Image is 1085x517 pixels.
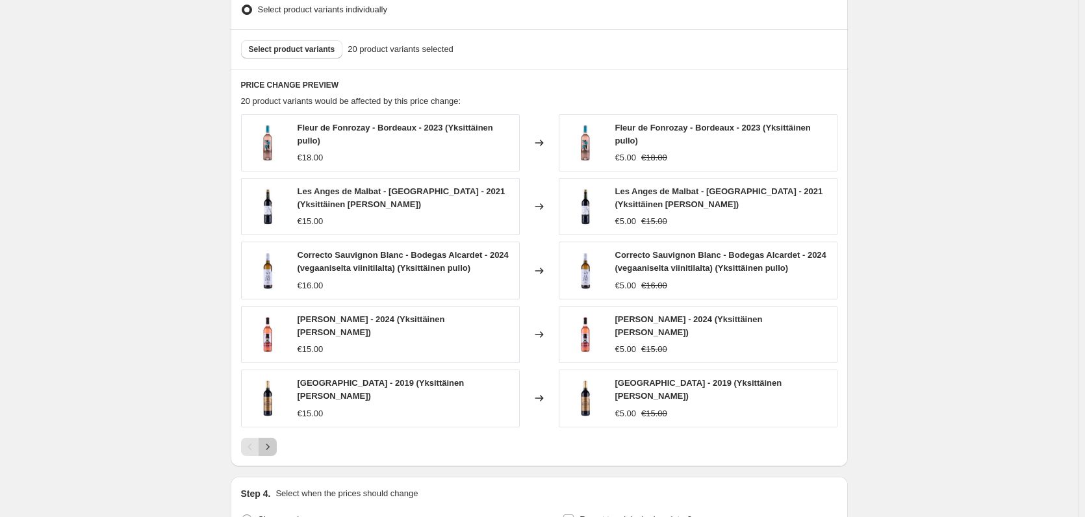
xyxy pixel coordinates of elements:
strike: €15.00 [641,407,667,420]
div: €18.00 [298,151,324,164]
div: €5.00 [615,407,637,420]
img: FleurdeFonrozay-Bordeaux-2023_vh0200_80x.jpg [566,123,605,162]
strike: €18.00 [641,151,667,164]
img: ChateauGalochet-2019_100002_80x.jpg [248,379,287,418]
span: Correcto Sauvignon Blanc - Bodegas Alcardet - 2024 (vegaaniselta viinitilalta) (Yksittäinen pullo) [615,250,826,273]
button: Select product variants [241,40,343,58]
strike: €15.00 [641,343,667,356]
span: 20 product variants would be affected by this price change: [241,96,461,106]
div: €16.00 [298,279,324,292]
div: €5.00 [615,279,637,292]
h2: Step 4. [241,487,271,500]
span: Les Anges de Malbat - [GEOGRAPHIC_DATA] - 2021 (Yksittäinen [PERSON_NAME]) [298,186,505,209]
p: Select when the prices should change [275,487,418,500]
button: Next [259,438,277,456]
div: €15.00 [298,343,324,356]
img: BaronDeTuris_2024_vh0142_80x.jpg [566,315,605,354]
div: €5.00 [615,215,637,228]
strike: €15.00 [641,215,667,228]
img: LesAngesdeMalbat_Bordeaux_franskroedvin_2021_vh0222_80x.jpg [248,187,287,226]
span: Correcto Sauvignon Blanc - Bodegas Alcardet - 2024 (vegaaniselta viinitilalta) (Yksittäinen pullo) [298,250,509,273]
div: €15.00 [298,215,324,228]
span: [PERSON_NAME] - 2024 (Yksittäinen [PERSON_NAME]) [615,314,763,337]
span: [PERSON_NAME] - 2024 (Yksittäinen [PERSON_NAME]) [298,314,445,337]
span: Select product variants [249,44,335,55]
div: €5.00 [615,343,637,356]
span: Fleur de Fonrozay - Bordeaux - 2023 (Yksittäinen pullo) [298,123,493,145]
strike: €16.00 [641,279,667,292]
span: [GEOGRAPHIC_DATA] - 2019 (Yksittäinen [PERSON_NAME]) [615,378,782,401]
span: 20 product variants selected [348,43,453,56]
h6: PRICE CHANGE PREVIEW [241,80,837,90]
img: ChateauGalochet-2019_100002_80x.jpg [566,379,605,418]
span: Fleur de Fonrozay - Bordeaux - 2023 (Yksittäinen pullo) [615,123,811,145]
div: €15.00 [298,407,324,420]
img: CorrectoSauvignonBlanc-BodegasAlcardet-2023_fraveganskvingaard__vh0173_80x.jpg [248,251,287,290]
div: €5.00 [615,151,637,164]
img: CorrectoSauvignonBlanc-BodegasAlcardet-2023_fraveganskvingaard__vh0173_80x.jpg [566,251,605,290]
span: Select product variants individually [258,5,387,14]
nav: Pagination [241,438,277,456]
span: Les Anges de Malbat - [GEOGRAPHIC_DATA] - 2021 (Yksittäinen [PERSON_NAME]) [615,186,823,209]
span: [GEOGRAPHIC_DATA] - 2019 (Yksittäinen [PERSON_NAME]) [298,378,465,401]
img: LesAngesdeMalbat_Bordeaux_franskroedvin_2021_vh0222_80x.jpg [566,187,605,226]
img: BaronDeTuris_2024_vh0142_80x.jpg [248,315,287,354]
img: FleurdeFonrozay-Bordeaux-2023_vh0200_80x.jpg [248,123,287,162]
